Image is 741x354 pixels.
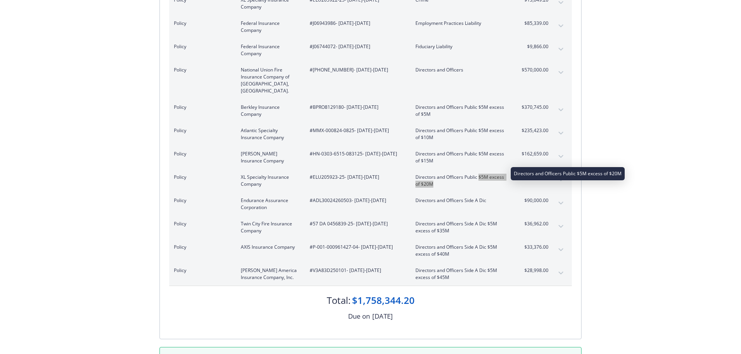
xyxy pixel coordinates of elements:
[169,62,572,99] div: PolicyNational Union Fire Insurance Company of [GEOGRAPHIC_DATA], [GEOGRAPHIC_DATA].#[PHONE_NUMBE...
[310,150,403,157] span: #HN-0303-6515-083125 - [DATE]-[DATE]
[415,197,507,204] span: Directors and Officers Side A Dic
[169,146,572,169] div: Policy[PERSON_NAME] Insurance Company#HN-0303-6515-083125- [DATE]-[DATE]Directors and Officers Pu...
[555,66,567,79] button: expand content
[415,127,507,141] span: Directors and Officers Public $5M excess of $10M
[555,267,567,279] button: expand content
[174,220,228,227] span: Policy
[348,311,370,321] div: Due on
[415,244,507,258] span: Directors and Officers Side A Dic $5M excess of $40M
[169,169,572,192] div: PolicyXL Specialty Insurance Company#ELU205923-25- [DATE]-[DATE]Directors and Officers Public $5M...
[415,66,507,73] span: Directors and Officers
[174,150,228,157] span: Policy
[174,104,228,111] span: Policy
[519,197,548,204] span: $90,000.00
[555,20,567,32] button: expand content
[519,127,548,134] span: $235,423.00
[555,244,567,256] button: expand content
[310,20,403,27] span: #J06943986 - [DATE]-[DATE]
[241,127,297,141] span: Atlantic Specialty Insurance Company
[241,43,297,57] span: Federal Insurance Company
[327,294,350,307] div: Total:
[174,66,228,73] span: Policy
[241,104,297,118] span: Berkley Insurance Company
[555,127,567,140] button: expand content
[415,267,507,281] span: Directors and Officers Side A Dic $5M excess of $45M
[241,197,297,211] span: Endurance Assurance Corporation
[241,244,297,251] span: AXIS Insurance Company
[174,197,228,204] span: Policy
[415,104,507,118] span: Directors and Officers Public $5M excess of $5M
[310,66,403,73] span: #[PHONE_NUMBER] - [DATE]-[DATE]
[174,43,228,50] span: Policy
[519,267,548,274] span: $28,998.00
[241,150,297,164] span: [PERSON_NAME] Insurance Company
[519,43,548,50] span: $9,866.00
[241,267,297,281] span: [PERSON_NAME] America Insurance Company, Inc.
[310,267,403,274] span: #V3A83D250101 - [DATE]-[DATE]
[555,150,567,163] button: expand content
[310,174,403,181] span: #ELU205923-25 - [DATE]-[DATE]
[174,174,228,181] span: Policy
[555,43,567,56] button: expand content
[415,220,507,234] span: Directors and Officers Side A Dic $5M excess of $35M
[241,66,297,94] span: National Union Fire Insurance Company of [GEOGRAPHIC_DATA], [GEOGRAPHIC_DATA].
[310,104,403,111] span: #BPRO8129180 - [DATE]-[DATE]
[174,20,228,27] span: Policy
[372,311,393,321] div: [DATE]
[169,192,572,216] div: PolicyEndurance Assurance Corporation#ADL30024260503- [DATE]-[DATE]Directors and Officers Side A ...
[241,20,297,34] span: Federal Insurance Company
[310,220,403,227] span: #57 DA 0456839-25 - [DATE]-[DATE]
[241,220,297,234] span: Twin City Fire Insurance Company
[519,20,548,27] span: $85,339.00
[310,197,403,204] span: #ADL30024260503 - [DATE]-[DATE]
[169,122,572,146] div: PolicyAtlantic Specialty Insurance Company#MMX-000824-0825- [DATE]-[DATE]Directors and Officers P...
[415,20,507,27] span: Employment Practices Liability
[415,150,507,164] span: Directors and Officers Public $5M excess of $15M
[555,197,567,209] button: expand content
[310,43,403,50] span: #J06744072 - [DATE]-[DATE]
[415,174,507,188] span: Directors and Officers Public $5M excess of $20M
[555,220,567,233] button: expand content
[169,99,572,122] div: PolicyBerkley Insurance Company#BPRO8129180- [DATE]-[DATE]Directors and Officers Public $5M exces...
[415,43,507,50] span: Fiduciary Liability
[352,294,415,307] div: $1,758,344.20
[241,174,297,188] span: XL Specialty Insurance Company
[174,127,228,134] span: Policy
[169,216,572,239] div: PolicyTwin City Fire Insurance Company#57 DA 0456839-25- [DATE]-[DATE]Directors and Officers Side...
[169,38,572,62] div: PolicyFederal Insurance Company#J06744072- [DATE]-[DATE]Fiduciary Liability$9,866.00expand content
[169,15,572,38] div: PolicyFederal Insurance Company#J06943986- [DATE]-[DATE]Employment Practices Liability$85,339.00e...
[555,104,567,116] button: expand content
[174,244,228,251] span: Policy
[519,244,548,251] span: $33,376.00
[174,267,228,274] span: Policy
[310,127,403,134] span: #MMX-000824-0825 - [DATE]-[DATE]
[555,174,567,186] button: expand content
[519,66,548,73] span: $570,000.00
[519,150,548,157] span: $162,659.00
[169,262,572,286] div: Policy[PERSON_NAME] America Insurance Company, Inc.#V3A83D250101- [DATE]-[DATE]Directors and Offi...
[519,104,548,111] span: $370,745.00
[169,239,572,262] div: PolicyAXIS Insurance Company#P-001-000961427-04- [DATE]-[DATE]Directors and Officers Side A Dic $...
